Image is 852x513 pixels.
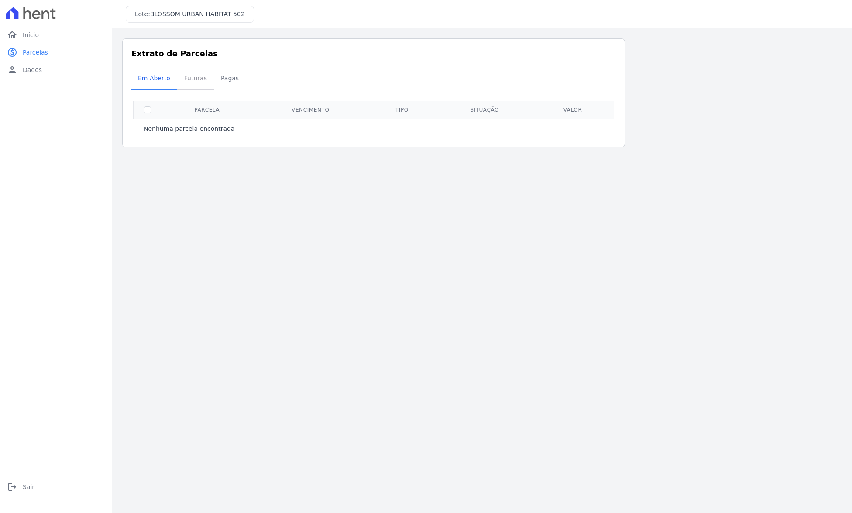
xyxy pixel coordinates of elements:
h3: Lote: [135,10,245,19]
th: Parcela [161,101,253,119]
a: personDados [3,61,108,79]
span: Dados [23,65,42,74]
i: paid [7,47,17,58]
a: paidParcelas [3,44,108,61]
span: Parcelas [23,48,48,57]
span: Início [23,31,39,39]
span: Sair [23,482,34,491]
a: Em Aberto [131,68,177,90]
span: Futuras [179,69,212,87]
th: Situação [436,101,534,119]
th: Valor [534,101,612,119]
a: homeInício [3,26,108,44]
p: Nenhuma parcela encontrada [144,124,234,133]
i: logout [7,482,17,492]
span: Pagas [216,69,244,87]
a: Pagas [214,68,246,90]
i: person [7,65,17,75]
th: Vencimento [253,101,368,119]
a: logoutSair [3,478,108,496]
th: Tipo [368,101,436,119]
span: BLOSSOM URBAN HABITAT 502 [150,10,245,17]
i: home [7,30,17,40]
span: Em Aberto [133,69,175,87]
a: Futuras [177,68,214,90]
h3: Extrato de Parcelas [131,48,616,59]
